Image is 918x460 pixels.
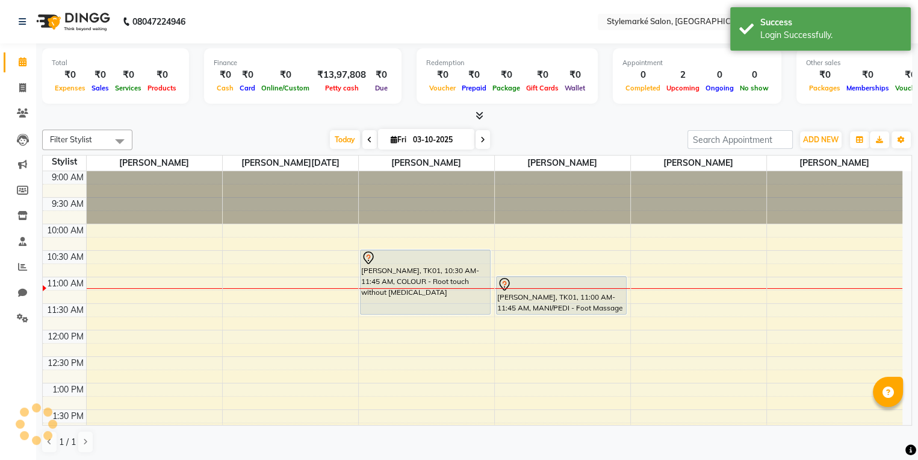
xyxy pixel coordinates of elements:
[59,436,76,449] span: 1 / 1
[523,84,562,92] span: Gift Cards
[49,198,86,210] div: 9:30 AM
[737,84,772,92] span: No show
[144,84,179,92] span: Products
[760,16,902,29] div: Success
[497,277,626,314] div: [PERSON_NAME], TK01, 11:00 AM-11:45 AM, MANI/PEDI - Foot Massage (30 minutes)
[88,84,112,92] span: Sales
[258,68,312,82] div: ₹0
[322,84,362,92] span: Petty cash
[312,68,371,82] div: ₹13,97,808
[767,156,903,171] span: [PERSON_NAME]
[760,29,902,42] div: Login Successfully.
[426,58,588,68] div: Redemption
[687,130,793,149] input: Search Appointment
[237,68,258,82] div: ₹0
[52,84,88,92] span: Expenses
[622,84,663,92] span: Completed
[43,156,86,168] div: Stylist
[45,304,86,317] div: 11:30 AM
[562,68,588,82] div: ₹0
[88,68,112,82] div: ₹0
[702,84,737,92] span: Ongoing
[258,84,312,92] span: Online/Custom
[371,68,392,82] div: ₹0
[50,410,86,423] div: 1:30 PM
[843,84,892,92] span: Memberships
[52,68,88,82] div: ₹0
[49,171,86,184] div: 9:00 AM
[702,68,737,82] div: 0
[45,357,86,370] div: 12:30 PM
[50,134,92,144] span: Filter Stylist
[459,84,489,92] span: Prepaid
[426,68,459,82] div: ₹0
[31,5,113,39] img: logo
[52,58,179,68] div: Total
[45,224,86,237] div: 10:00 AM
[45,277,86,290] div: 11:00 AM
[361,250,490,314] div: [PERSON_NAME], TK01, 10:30 AM-11:45 AM, COLOUR - Root touch without [MEDICAL_DATA]
[806,68,843,82] div: ₹0
[562,84,588,92] span: Wallet
[45,251,86,263] div: 10:30 AM
[737,68,772,82] div: 0
[388,135,409,144] span: Fri
[214,84,237,92] span: Cash
[132,5,185,39] b: 08047224946
[843,68,892,82] div: ₹0
[800,131,842,148] button: ADD NEW
[223,156,358,171] span: ⁠[PERSON_NAME][DATE]
[112,84,144,92] span: Services
[372,84,391,92] span: Due
[87,156,222,171] span: [PERSON_NAME]
[45,330,86,343] div: 12:00 PM
[50,383,86,396] div: 1:00 PM
[489,84,523,92] span: Package
[330,130,360,149] span: Today
[663,84,702,92] span: Upcoming
[214,68,237,82] div: ₹0
[663,68,702,82] div: 2
[112,68,144,82] div: ₹0
[806,84,843,92] span: Packages
[622,68,663,82] div: 0
[237,84,258,92] span: Card
[359,156,494,171] span: [PERSON_NAME]
[523,68,562,82] div: ₹0
[803,135,839,144] span: ADD NEW
[409,131,470,149] input: 2025-10-03
[426,84,459,92] span: Voucher
[489,68,523,82] div: ₹0
[495,156,630,171] span: ⁠[PERSON_NAME]
[144,68,179,82] div: ₹0
[631,156,766,171] span: [PERSON_NAME]
[459,68,489,82] div: ₹0
[622,58,772,68] div: Appointment
[214,58,392,68] div: Finance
